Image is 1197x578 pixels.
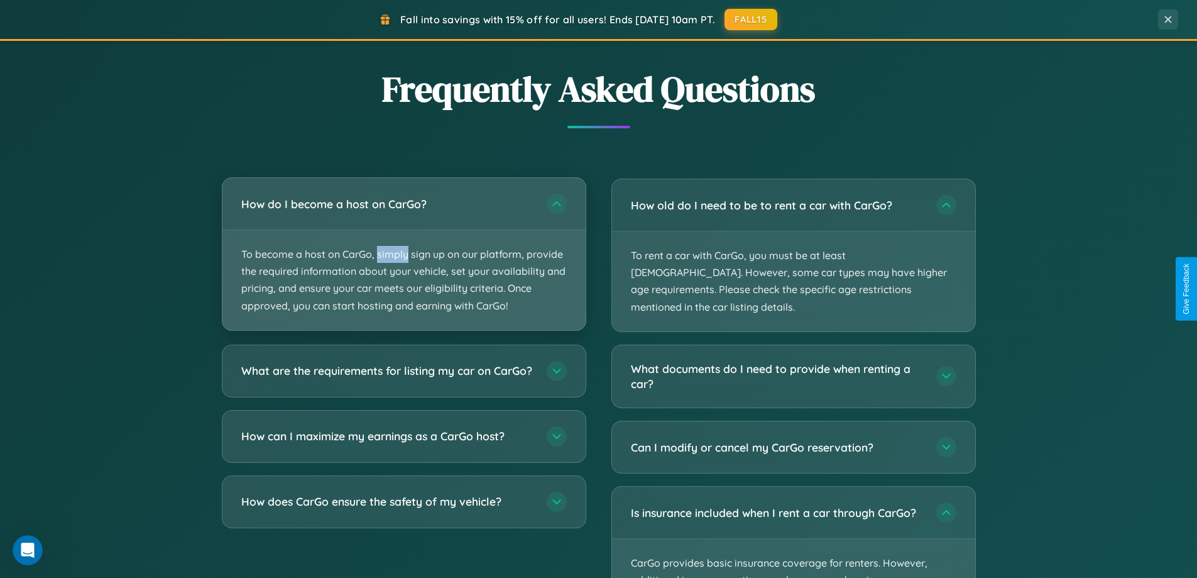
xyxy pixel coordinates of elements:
[400,13,715,26] span: Fall into savings with 15% off for all users! Ends [DATE] 10am PT.
[241,428,534,444] h3: How can I maximize my earnings as a CarGo host?
[241,494,534,509] h3: How does CarGo ensure the safety of my vehicle?
[13,535,43,565] iframe: Intercom live chat
[612,231,975,331] p: To rent a car with CarGo, you must be at least [DEMOGRAPHIC_DATA]. However, some car types may ha...
[222,230,586,330] p: To become a host on CarGo, simply sign up on our platform, provide the required information about...
[222,65,976,113] h2: Frequently Asked Questions
[631,505,924,521] h3: Is insurance included when I rent a car through CarGo?
[631,197,924,213] h3: How old do I need to be to rent a car with CarGo?
[724,9,777,30] button: FALL15
[241,363,534,379] h3: What are the requirements for listing my car on CarGo?
[631,440,924,455] h3: Can I modify or cancel my CarGo reservation?
[241,196,534,212] h3: How do I become a host on CarGo?
[1182,264,1191,314] div: Give Feedback
[631,361,924,392] h3: What documents do I need to provide when renting a car?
